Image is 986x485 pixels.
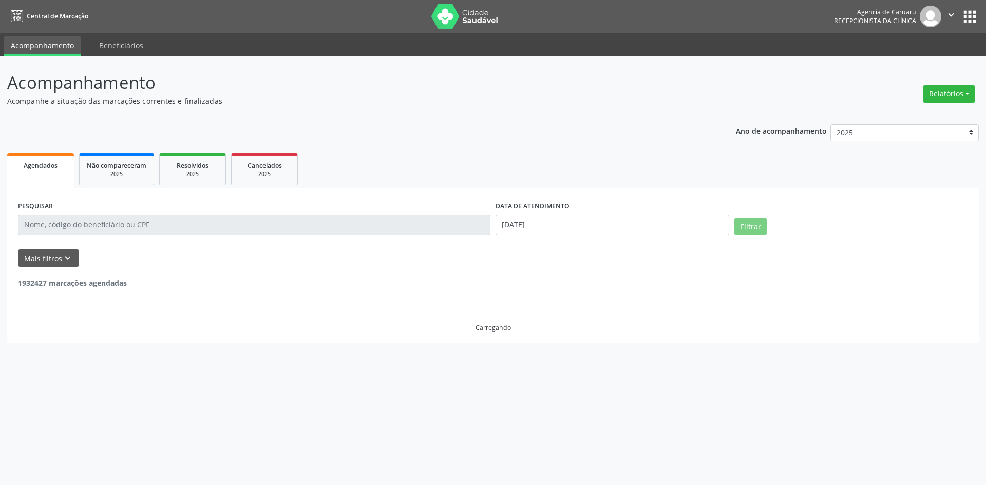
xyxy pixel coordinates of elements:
[496,215,729,235] input: Selecione um intervalo
[476,323,511,332] div: Carregando
[87,161,146,170] span: Não compareceram
[24,161,58,170] span: Agendados
[736,124,827,137] p: Ano de acompanhamento
[4,36,81,56] a: Acompanhamento
[834,16,916,25] span: Recepcionista da clínica
[961,8,979,26] button: apps
[18,215,490,235] input: Nome, código do beneficiário ou CPF
[18,249,79,267] button: Mais filtroskeyboard_arrow_down
[734,218,767,235] button: Filtrar
[7,70,687,95] p: Acompanhamento
[92,36,150,54] a: Beneficiários
[248,161,282,170] span: Cancelados
[834,8,916,16] div: Agencia de Caruaru
[239,170,290,178] div: 2025
[945,9,957,21] i: 
[18,278,127,288] strong: 1932427 marcações agendadas
[496,199,570,215] label: DATA DE ATENDIMENTO
[27,12,88,21] span: Central de Marcação
[18,199,53,215] label: PESQUISAR
[7,8,88,25] a: Central de Marcação
[177,161,208,170] span: Resolvidos
[7,95,687,106] p: Acompanhe a situação das marcações correntes e finalizadas
[62,253,73,264] i: keyboard_arrow_down
[923,85,975,103] button: Relatórios
[941,6,961,27] button: 
[167,170,218,178] div: 2025
[920,6,941,27] img: img
[87,170,146,178] div: 2025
